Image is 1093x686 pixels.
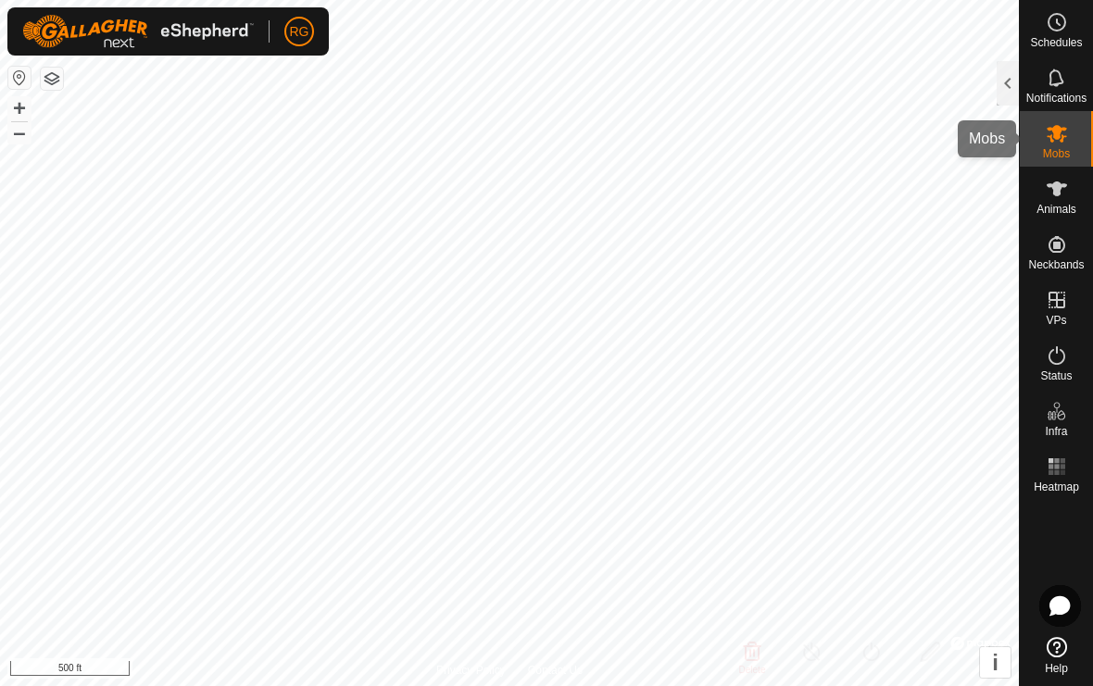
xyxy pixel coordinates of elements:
[1030,37,1082,48] span: Schedules
[1040,370,1072,381] span: Status
[992,650,999,675] span: i
[1028,259,1084,270] span: Neckbands
[528,662,583,679] a: Contact Us
[1026,93,1087,104] span: Notifications
[22,15,254,48] img: Gallagher Logo
[1045,426,1067,437] span: Infra
[1034,481,1079,493] span: Heatmap
[1036,204,1076,215] span: Animals
[1046,315,1066,326] span: VPs
[41,68,63,90] button: Map Layers
[1020,630,1093,681] a: Help
[1045,663,1068,674] span: Help
[8,121,31,143] button: –
[290,22,309,42] span: RG
[1043,148,1070,159] span: Mobs
[980,647,1011,678] button: i
[8,97,31,119] button: +
[8,67,31,89] button: Reset Map
[436,662,506,679] a: Privacy Policy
